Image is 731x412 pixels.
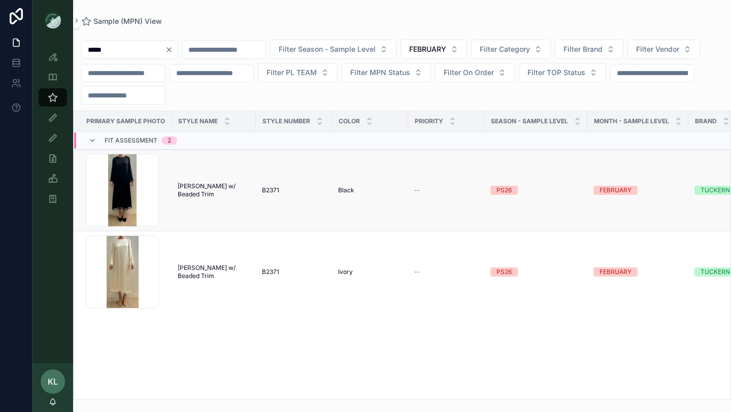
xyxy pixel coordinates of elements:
[267,67,317,78] span: Filter PL TEAM
[48,375,58,388] span: KL
[496,186,512,195] div: PS26
[435,63,515,82] button: Select Button
[444,67,494,78] span: Filter On Order
[490,267,581,277] a: PS26
[695,117,717,125] span: Brand
[93,16,162,26] span: Sample (MPN) View
[279,44,376,54] span: Filter Season - Sample Level
[480,44,530,54] span: Filter Category
[105,136,157,145] span: Fit Assessment
[414,186,478,194] a: --
[262,186,279,194] span: B2371
[414,268,420,276] span: --
[593,186,682,195] a: FEBRUARY
[563,44,603,54] span: Filter Brand
[262,268,279,276] span: B2371
[519,63,606,82] button: Select Button
[414,268,478,276] a: --
[262,117,310,125] span: Style Number
[258,63,338,82] button: Select Button
[165,46,177,54] button: Clear
[168,136,171,145] div: 2
[471,40,551,59] button: Select Button
[45,12,61,28] img: App logo
[262,268,326,276] a: B2371
[32,41,73,221] div: scrollable content
[415,117,443,125] span: PRIORITY
[270,40,396,59] button: Select Button
[338,268,353,276] span: Ivory
[338,186,402,194] a: Black
[600,186,632,195] div: FEBRUARY
[178,182,250,198] a: [PERSON_NAME] w/ Beaded Trim
[496,267,512,277] div: PS26
[342,63,431,82] button: Select Button
[401,40,467,59] button: Select Button
[491,117,568,125] span: Season - Sample Level
[414,186,420,194] span: --
[339,117,360,125] span: Color
[527,67,585,78] span: Filter TOP Status
[627,40,700,59] button: Select Button
[86,117,165,125] span: PRIMARY SAMPLE PHOTO
[178,117,218,125] span: Style Name
[338,268,402,276] a: Ivory
[490,186,581,195] a: PS26
[600,267,632,277] div: FEBRUARY
[594,117,669,125] span: MONTH - SAMPLE LEVEL
[593,267,682,277] a: FEBRUARY
[338,186,354,194] span: Black
[178,264,250,280] a: [PERSON_NAME] w/ Beaded Trim
[555,40,623,59] button: Select Button
[262,186,326,194] a: B2371
[409,44,446,54] span: FEBRUARY
[350,67,410,78] span: Filter MPN Status
[636,44,679,54] span: Filter Vendor
[81,16,162,26] a: Sample (MPN) View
